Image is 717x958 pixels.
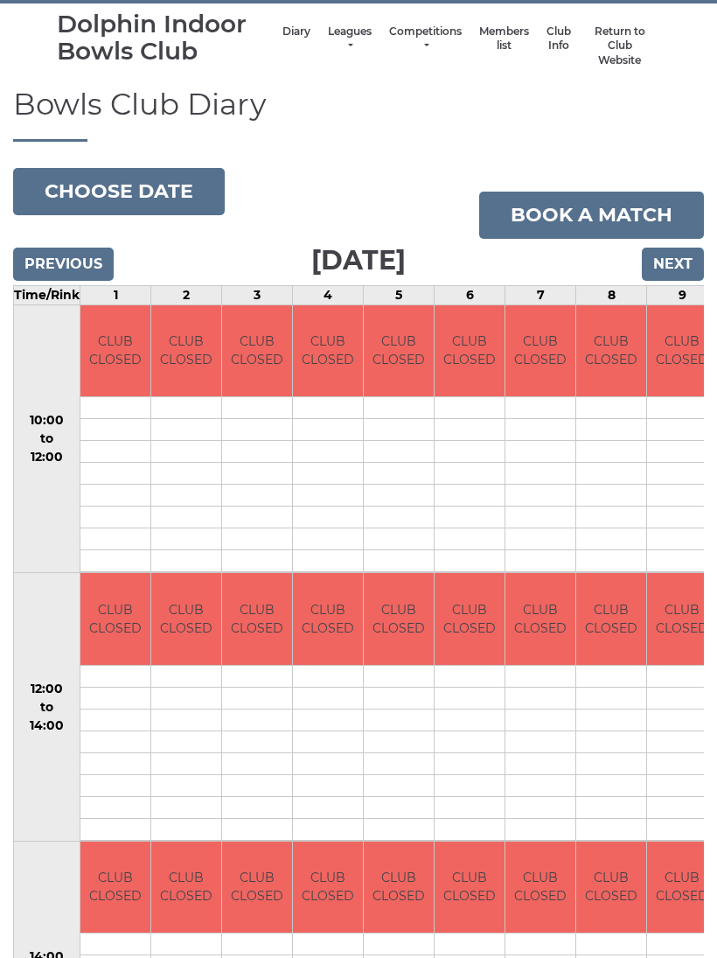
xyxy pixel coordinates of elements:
[222,573,292,665] td: CLUB CLOSED
[435,573,505,665] td: CLUB CLOSED
[293,573,363,665] td: CLUB CLOSED
[588,24,651,68] a: Return to Club Website
[364,285,435,304] td: 5
[505,842,575,934] td: CLUB CLOSED
[546,24,571,53] a: Club Info
[13,88,704,141] h1: Bowls Club Diary
[576,285,647,304] td: 8
[282,24,310,39] a: Diary
[80,285,151,304] td: 1
[479,24,529,53] a: Members list
[647,573,717,665] td: CLUB CLOSED
[14,573,80,842] td: 12:00 to 14:00
[57,10,274,65] div: Dolphin Indoor Bowls Club
[80,842,150,934] td: CLUB CLOSED
[505,573,575,665] td: CLUB CLOSED
[14,304,80,573] td: 10:00 to 12:00
[328,24,372,53] a: Leagues
[435,305,505,397] td: CLUB CLOSED
[222,842,292,934] td: CLUB CLOSED
[647,305,717,397] td: CLUB CLOSED
[435,842,505,934] td: CLUB CLOSED
[505,305,575,397] td: CLUB CLOSED
[222,285,293,304] td: 3
[479,192,704,239] a: Book a match
[364,305,434,397] td: CLUB CLOSED
[80,305,150,397] td: CLUB CLOSED
[647,842,717,934] td: CLUB CLOSED
[435,285,505,304] td: 6
[293,305,363,397] td: CLUB CLOSED
[642,248,704,281] input: Next
[576,842,646,934] td: CLUB CLOSED
[364,842,434,934] td: CLUB CLOSED
[364,573,434,665] td: CLUB CLOSED
[151,285,222,304] td: 2
[151,573,221,665] td: CLUB CLOSED
[389,24,462,53] a: Competitions
[576,573,646,665] td: CLUB CLOSED
[505,285,576,304] td: 7
[151,305,221,397] td: CLUB CLOSED
[293,842,363,934] td: CLUB CLOSED
[14,285,80,304] td: Time/Rink
[151,842,221,934] td: CLUB CLOSED
[80,573,150,665] td: CLUB CLOSED
[222,305,292,397] td: CLUB CLOSED
[13,168,225,215] button: Choose date
[13,248,114,281] input: Previous
[293,285,364,304] td: 4
[576,305,646,397] td: CLUB CLOSED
